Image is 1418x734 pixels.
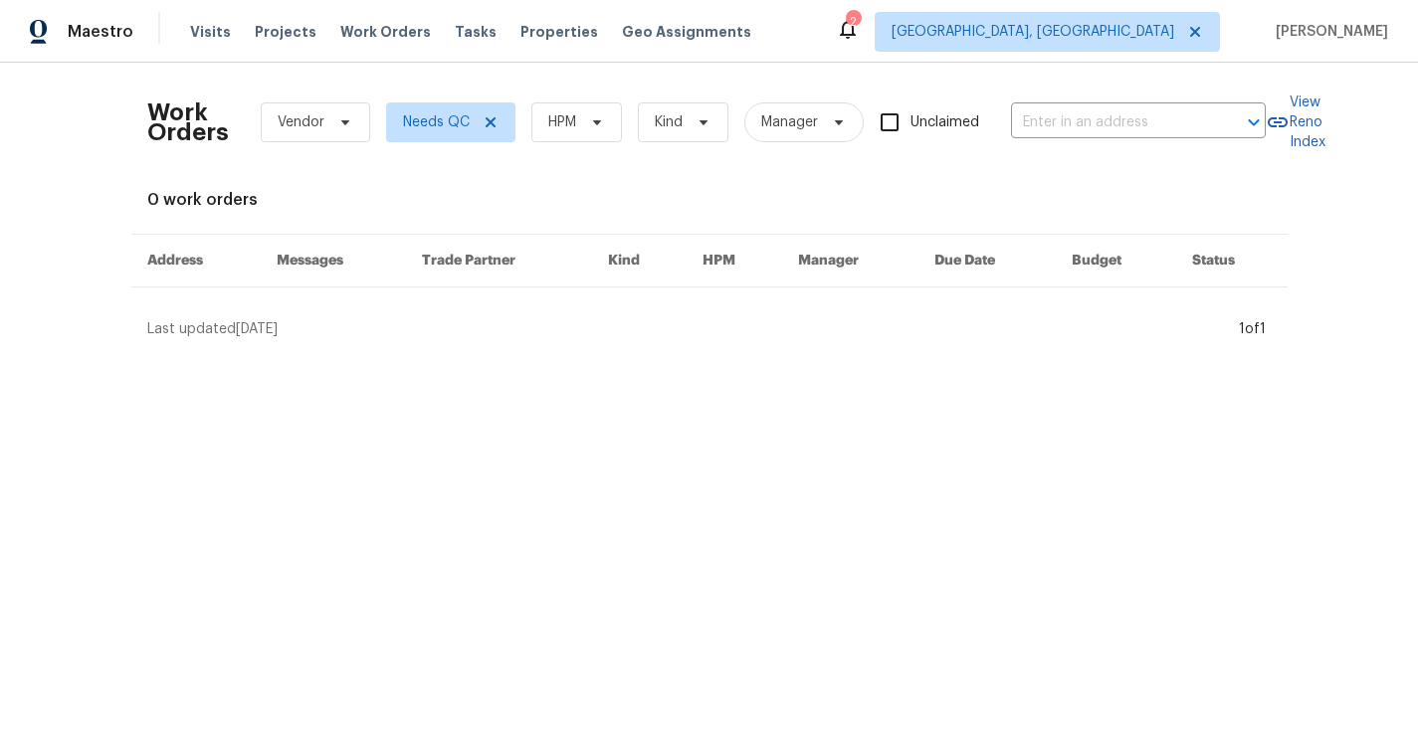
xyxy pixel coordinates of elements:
[147,319,1233,339] div: Last updated
[147,190,1272,210] div: 0 work orders
[255,22,316,42] span: Projects
[1056,235,1176,287] th: Budget
[655,112,683,132] span: Kind
[761,112,818,132] span: Manager
[236,322,278,336] span: [DATE]
[406,235,592,287] th: Trade Partner
[1240,108,1268,136] button: Open
[892,22,1174,42] span: [GEOGRAPHIC_DATA], [GEOGRAPHIC_DATA]
[147,102,229,142] h2: Work Orders
[403,112,470,132] span: Needs QC
[1268,22,1388,42] span: [PERSON_NAME]
[455,25,497,39] span: Tasks
[687,235,782,287] th: HPM
[1011,107,1210,138] input: Enter in an address
[846,12,860,32] div: 2
[1266,92,1325,152] a: View Reno Index
[782,235,919,287] th: Manager
[1176,235,1287,287] th: Status
[261,235,407,287] th: Messages
[548,112,576,132] span: HPM
[68,22,133,42] span: Maestro
[278,112,324,132] span: Vendor
[1239,319,1266,339] div: 1 of 1
[622,22,751,42] span: Geo Assignments
[520,22,598,42] span: Properties
[918,235,1056,287] th: Due Date
[911,112,979,133] span: Unclaimed
[131,235,261,287] th: Address
[592,235,687,287] th: Kind
[190,22,231,42] span: Visits
[340,22,431,42] span: Work Orders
